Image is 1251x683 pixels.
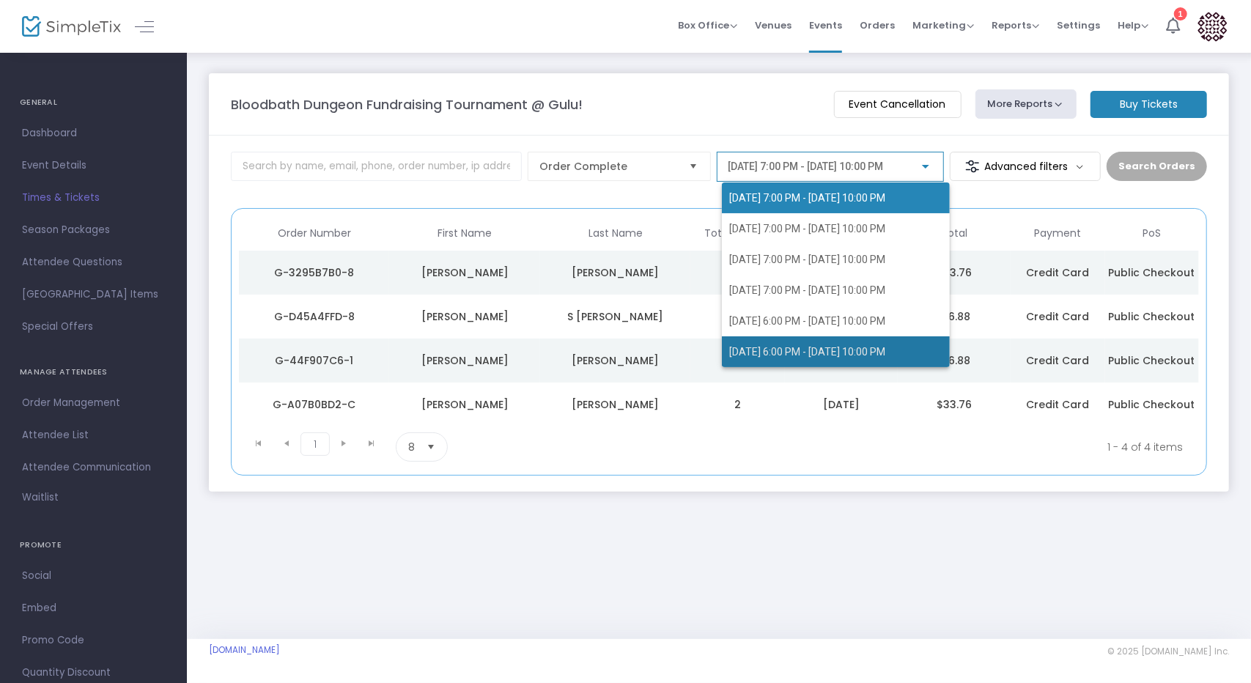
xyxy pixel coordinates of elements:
span: [DATE] 7:00 PM - [DATE] 10:00 PM [729,223,885,235]
span: [DATE] 7:00 PM - [DATE] 10:00 PM [729,254,885,265]
span: [DATE] 7:00 PM - [DATE] 10:00 PM [729,284,885,296]
span: [DATE] 6:00 PM - [DATE] 10:00 PM [729,346,885,358]
span: [DATE] 6:00 PM - [DATE] 10:00 PM [729,315,885,327]
span: [DATE] 7:00 PM - [DATE] 10:00 PM [729,192,885,204]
